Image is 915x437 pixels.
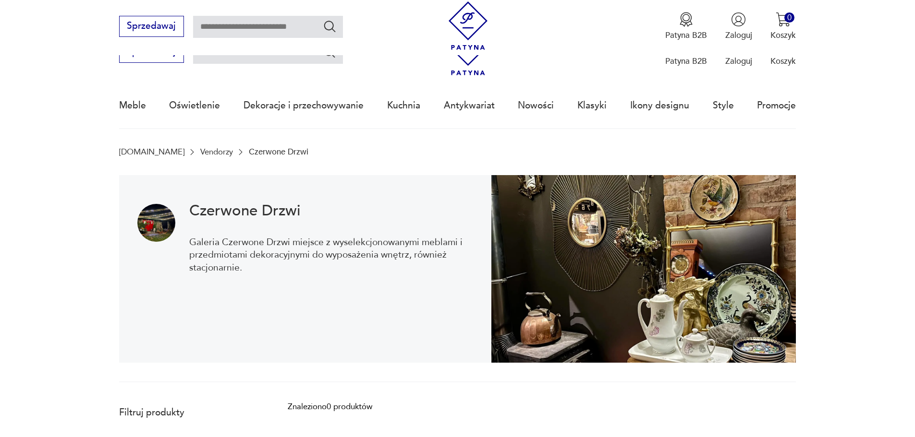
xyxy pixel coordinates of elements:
a: Vendorzy [200,147,233,156]
div: Znaleziono 0 produktów [288,401,372,413]
a: [DOMAIN_NAME] [119,147,184,156]
a: Promocje [757,83,796,128]
h1: Czerwone Drzwi [189,204,473,218]
a: Klasyki [577,83,607,128]
a: Sprzedawaj [119,49,184,57]
img: Ikona koszyka [776,12,791,27]
p: Galeria Czerwone Drzwi miejsce z wyselekcjonowanymi meblami i przedmiotami dekoracyjnymi do wypos... [189,236,473,274]
button: Szukaj [323,45,337,59]
p: Koszyk [770,30,796,41]
div: 0 [784,12,794,23]
p: Zaloguj [725,30,752,41]
a: Meble [119,83,146,128]
img: Patyna - sklep z meblami i dekoracjami vintage [444,1,492,50]
button: Zaloguj [725,12,752,41]
img: Ikonka użytkownika [731,12,746,27]
button: Sprzedawaj [119,16,184,37]
a: Style [713,83,734,128]
img: Czerwone Drzwi [137,204,175,242]
a: Ikony designu [630,83,689,128]
p: Zaloguj [725,56,752,67]
a: Ikona medaluPatyna B2B [665,12,707,41]
a: Dekoracje i przechowywanie [244,83,364,128]
a: Oświetlenie [169,83,220,128]
p: Patyna B2B [665,56,707,67]
button: Patyna B2B [665,12,707,41]
a: Nowości [518,83,554,128]
a: Sprzedawaj [119,23,184,31]
p: Koszyk [770,56,796,67]
p: Czerwone Drzwi [249,147,308,156]
p: Filtruj produkty [119,406,260,419]
a: Kuchnia [387,83,420,128]
p: Patyna B2B [665,30,707,41]
img: Ikona medalu [679,12,694,27]
button: Szukaj [323,19,337,33]
img: Czerwone Drzwi [491,175,796,363]
button: 0Koszyk [770,12,796,41]
a: Antykwariat [444,83,495,128]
